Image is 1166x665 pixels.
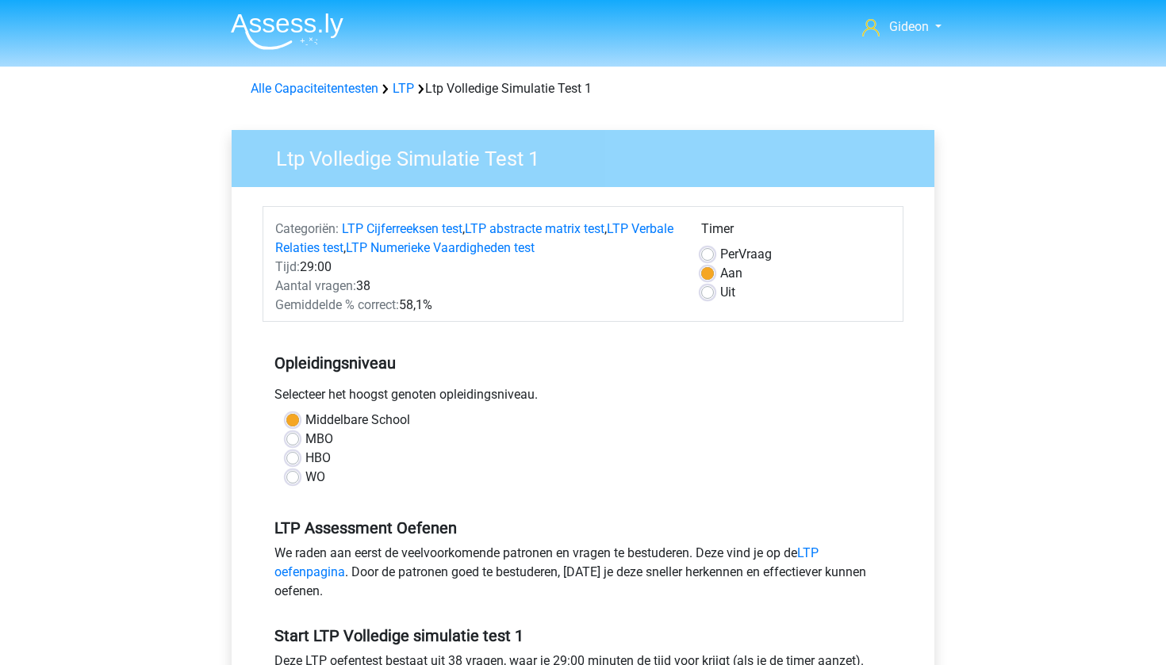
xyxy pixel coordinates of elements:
[720,264,742,283] label: Aan
[263,258,689,277] div: 29:00
[393,81,414,96] a: LTP
[274,518,892,537] h5: LTP Assessment Oefenen
[342,221,462,236] a: LTP Cijferreeksen test
[701,220,891,245] div: Timer
[346,240,535,255] a: LTP Numerieke Vaardigheden test
[263,385,903,411] div: Selecteer het hoogst genoten opleidingsniveau.
[275,278,356,293] span: Aantal vragen:
[275,297,399,312] span: Gemiddelde % correct:
[889,19,929,34] span: Gideon
[720,247,738,262] span: Per
[274,626,892,645] h5: Start LTP Volledige simulatie test 1
[231,13,343,50] img: Assessly
[856,17,948,36] a: Gideon
[465,221,604,236] a: LTP abstracte matrix test
[720,283,735,302] label: Uit
[257,140,922,171] h3: Ltp Volledige Simulatie Test 1
[305,468,325,487] label: WO
[305,411,410,430] label: Middelbare School
[251,81,378,96] a: Alle Capaciteitentesten
[263,544,903,607] div: We raden aan eerst de veelvoorkomende patronen en vragen te bestuderen. Deze vind je op de . Door...
[263,277,689,296] div: 38
[305,430,333,449] label: MBO
[263,220,689,258] div: , , ,
[275,259,300,274] span: Tijd:
[275,221,339,236] span: Categoriën:
[244,79,922,98] div: Ltp Volledige Simulatie Test 1
[720,245,772,264] label: Vraag
[305,449,331,468] label: HBO
[263,296,689,315] div: 58,1%
[274,347,892,379] h5: Opleidingsniveau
